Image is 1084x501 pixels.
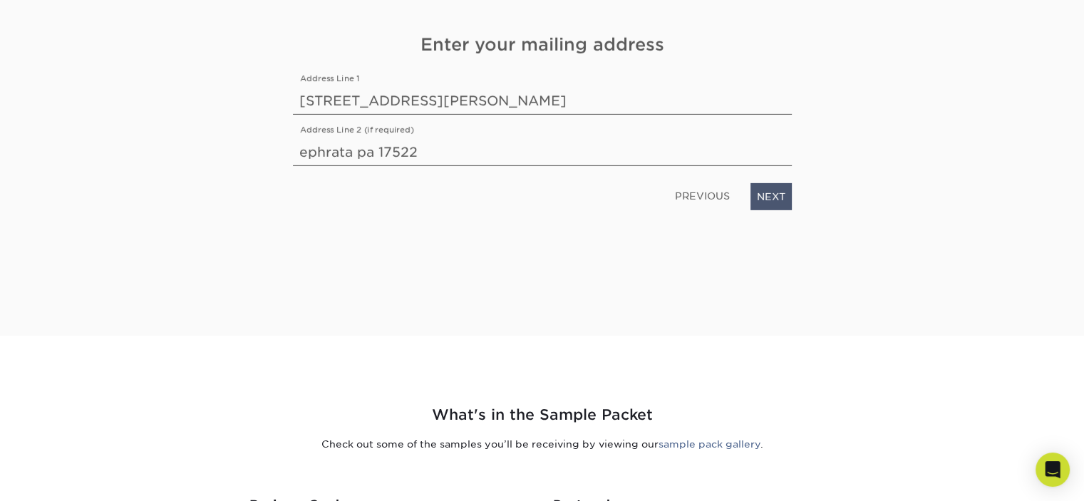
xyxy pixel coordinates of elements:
a: NEXT [750,183,792,210]
h2: What's in the Sample Packet [125,404,959,426]
h4: Enter your mailing address [293,32,792,58]
p: Check out some of the samples you’ll be receiving by viewing our . [125,437,959,451]
a: sample pack gallery [659,438,760,450]
div: Open Intercom Messenger [1036,453,1070,487]
a: PREVIOUS [669,185,735,207]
